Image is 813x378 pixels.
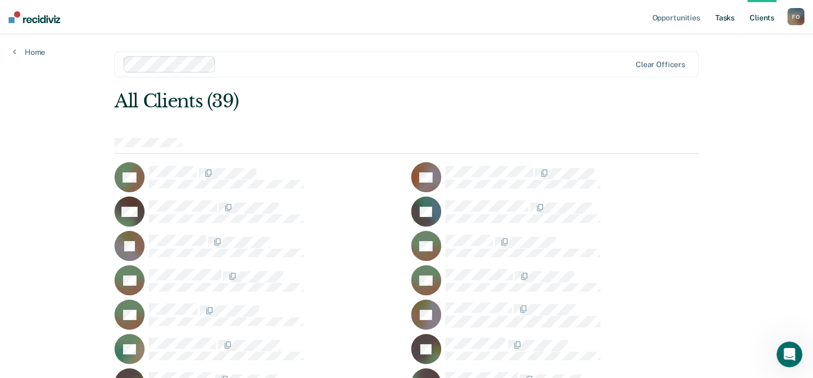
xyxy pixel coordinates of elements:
a: Home [13,47,45,57]
div: All Clients (39) [114,90,581,112]
div: F O [787,8,804,25]
div: Clear officers [636,60,685,69]
button: FO [787,8,804,25]
iframe: Intercom live chat [776,341,802,367]
img: Recidiviz [9,11,60,23]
